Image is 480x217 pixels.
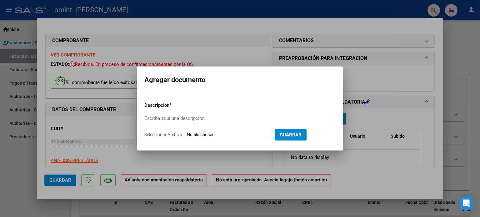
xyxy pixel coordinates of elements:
[280,132,302,138] span: Guardar
[459,196,474,211] div: Open Intercom Messenger
[144,74,336,86] h2: Agregar documento
[144,132,182,137] span: Seleccionar Archivo
[144,102,202,109] p: Descripcion
[275,129,307,141] button: Guardar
